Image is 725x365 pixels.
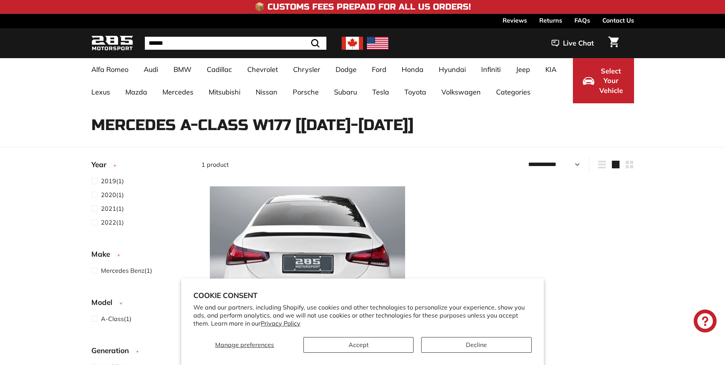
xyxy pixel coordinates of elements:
a: Honda [394,58,431,81]
a: Tesla [365,81,397,103]
h2: Cookie consent [193,291,532,300]
a: Jeep [508,58,538,81]
span: (1) [101,190,124,199]
button: Make [91,246,189,266]
span: (1) [101,204,124,213]
span: (1) [101,266,152,275]
span: (1) [101,176,124,186]
div: 1 product [201,160,418,169]
span: A-Class [101,315,124,323]
a: Chevrolet [240,58,285,81]
a: Contact Us [602,14,634,27]
span: 2019 [101,177,116,185]
h4: 📦 Customs Fees Prepaid for All US Orders! [255,2,471,11]
a: FAQs [574,14,590,27]
a: Toyota [397,81,434,103]
span: Generation [91,345,135,356]
a: Audi [136,58,166,81]
a: Chrysler [285,58,328,81]
a: BMW [166,58,199,81]
h1: Mercedes A-Class W177 [[DATE]-[DATE]] [91,117,634,134]
button: Generation [91,343,189,362]
a: Privacy Policy [261,319,300,327]
a: Mazda [118,81,155,103]
a: Alfa Romeo [84,58,136,81]
span: Select Your Vehicle [598,66,624,96]
span: Manage preferences [215,341,274,349]
a: Dodge [328,58,364,81]
span: Model [91,297,118,308]
a: KIA [538,58,564,81]
button: Select Your Vehicle [573,58,634,103]
a: Subaru [326,81,365,103]
a: Cadillac [199,58,240,81]
a: Lexus [84,81,118,103]
span: Mercedes Benz [101,267,144,274]
p: We and our partners, including Shopify, use cookies and other technologies to personalize your ex... [193,303,532,327]
a: Hyundai [431,58,474,81]
a: Returns [539,14,562,27]
span: Live Chat [563,38,594,48]
a: Reviews [503,14,527,27]
button: Manage preferences [193,337,296,353]
span: 2022 [101,218,116,226]
a: Nissan [248,81,285,103]
button: Decline [421,337,531,353]
span: Year [91,159,112,170]
a: Mitsubishi [201,81,248,103]
a: Cart [604,30,623,56]
a: Categories [488,81,538,103]
button: Accept [303,337,414,353]
span: (1) [101,314,131,323]
inbox-online-store-chat: Shopify online store chat [691,310,719,334]
span: 2020 [101,191,116,199]
span: (1) [101,218,124,227]
input: Search [145,37,326,50]
a: Volkswagen [434,81,488,103]
button: Year [91,157,189,176]
button: Live Chat [542,34,604,53]
img: Logo_285_Motorsport_areodynamics_components [91,34,133,52]
a: Mercedes [155,81,201,103]
span: 2021 [101,205,116,212]
button: Model [91,295,189,314]
a: Porsche [285,81,326,103]
a: Ford [364,58,394,81]
a: Infiniti [474,58,508,81]
span: Make [91,249,116,260]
